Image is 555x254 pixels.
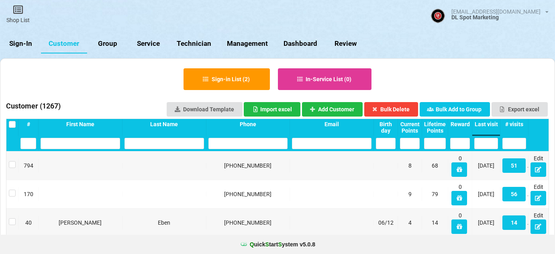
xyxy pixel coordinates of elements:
[424,162,446,170] div: 68
[492,102,548,117] button: Export excel
[208,162,288,170] div: [PHONE_NUMBER]
[325,34,366,53] a: Review
[450,154,470,177] div: 0
[424,190,446,198] div: 79
[424,121,446,134] div: Lifetime Points
[250,240,315,248] b: uick tart ystem v 5.0.8
[124,121,204,127] div: Last Name
[420,102,490,117] button: Bulk Add to Group
[292,121,371,127] div: Email
[278,241,282,248] span: S
[208,121,288,127] div: Phone
[169,34,219,53] a: Technician
[376,219,396,227] div: 06/12
[6,101,61,113] h3: Customer ( 1267 )
[219,34,276,53] a: Management
[400,219,420,227] div: 4
[41,219,120,227] div: [PERSON_NAME]
[124,219,204,227] div: Eben
[250,241,254,248] span: Q
[502,215,526,230] button: 14
[400,162,420,170] div: 8
[41,121,120,127] div: First Name
[244,102,300,117] button: Import excel
[128,34,169,53] a: Service
[450,211,470,234] div: 0
[502,187,526,201] button: 56
[208,219,288,227] div: [PHONE_NUMBER]
[474,121,498,127] div: Last visit
[376,121,396,134] div: Birth day
[451,14,549,20] div: DL Spot Marketing
[302,102,363,117] button: Add Customer
[276,34,325,53] a: Dashboard
[474,190,498,198] div: [DATE]
[278,68,372,90] button: In-Service List (0)
[184,68,270,90] button: Sign-in List (2)
[167,102,243,117] a: Download Template
[400,121,420,134] div: Current Points
[20,219,36,227] div: 40
[87,34,128,53] a: Group
[474,219,498,227] div: [DATE]
[364,102,418,117] button: Bulk Delete
[240,240,248,248] img: favicon.ico
[531,183,547,205] div: Edit
[502,121,526,127] div: # visits
[41,34,87,53] a: Customer
[20,121,36,127] div: #
[208,190,288,198] div: [PHONE_NUMBER]
[502,158,526,173] button: 51
[424,219,446,227] div: 14
[20,162,36,170] div: 794
[451,9,541,14] div: [EMAIL_ADDRESS][DOMAIN_NAME]
[20,190,36,198] div: 170
[431,9,445,23] img: ACg8ocJBJY4Ud2iSZOJ0dI7f7WKL7m7EXPYQEjkk1zIsAGHMA41r1c4--g=s96-c
[400,190,420,198] div: 9
[450,183,470,205] div: 0
[474,162,498,170] div: [DATE]
[531,211,547,234] div: Edit
[265,241,269,248] span: S
[252,107,292,112] div: Import excel
[450,121,470,127] div: Reward
[531,154,547,177] div: Edit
